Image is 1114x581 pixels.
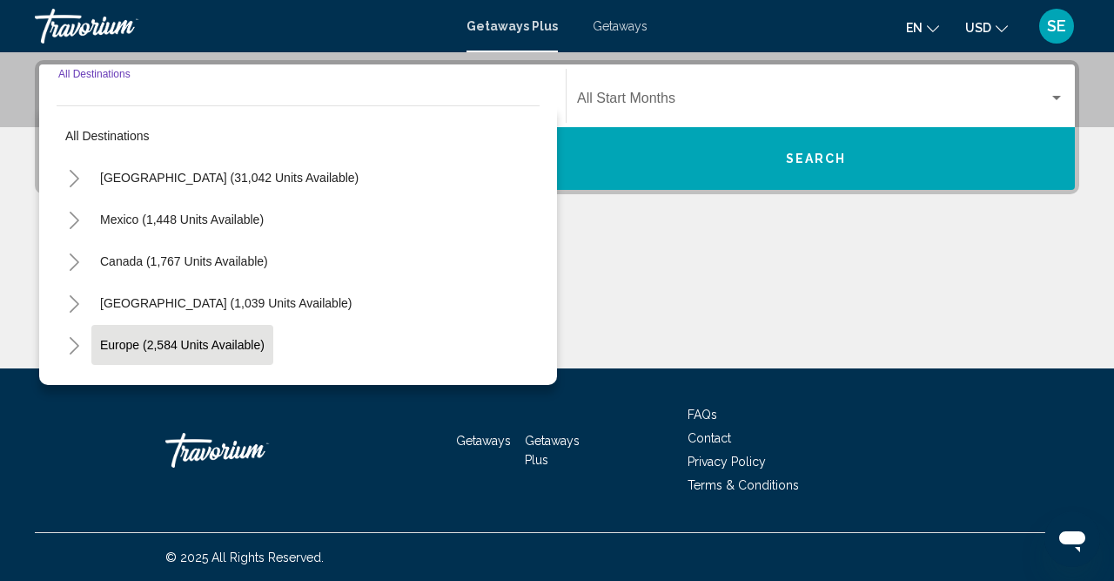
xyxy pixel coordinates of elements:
[100,213,264,226] span: Mexico (1,448 units available)
[456,434,511,448] a: Getaways
[965,15,1008,40] button: Change currency
[91,367,351,407] button: [GEOGRAPHIC_DATA] (218 units available)
[906,15,939,40] button: Change language
[91,158,367,198] button: [GEOGRAPHIC_DATA] (31,042 units available)
[91,325,273,365] button: Europe (2,584 units available)
[1044,511,1100,567] iframe: Schaltfläche zum Öffnen des Messaging-Fensters
[100,171,359,185] span: [GEOGRAPHIC_DATA] (31,042 units available)
[39,64,1075,190] div: Search widget
[1047,17,1066,35] span: SE
[57,328,91,362] button: Toggle Europe (2,584 units available)
[91,241,277,281] button: Canada (1,767 units available)
[165,424,339,476] a: Travorium
[91,199,272,240] button: Mexico (1,448 units available)
[57,286,91,321] button: Toggle Caribbean & Atlantic Islands (1,039 units available)
[525,434,580,467] a: Getaways Plus
[100,254,268,268] span: Canada (1,767 units available)
[688,408,717,422] a: FAQs
[91,283,360,323] button: [GEOGRAPHIC_DATA] (1,039 units available)
[165,551,324,564] span: © 2025 All Rights Reserved.
[35,9,449,44] a: Travorium
[65,129,150,143] span: All destinations
[557,127,1075,190] button: Search
[965,21,991,35] span: USD
[100,338,265,352] span: Europe (2,584 units available)
[786,152,847,166] span: Search
[688,431,731,445] a: Contact
[57,369,91,404] button: Toggle Australia (218 units available)
[906,21,923,35] span: en
[57,202,91,237] button: Toggle Mexico (1,448 units available)
[100,296,352,310] span: [GEOGRAPHIC_DATA] (1,039 units available)
[57,116,540,156] button: All destinations
[688,455,766,469] a: Privacy Policy
[688,478,799,492] a: Terms & Conditions
[593,19,648,33] a: Getaways
[57,244,91,279] button: Toggle Canada (1,767 units available)
[1034,8,1079,44] button: User Menu
[57,160,91,195] button: Toggle United States (31,042 units available)
[466,19,558,33] a: Getaways Plus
